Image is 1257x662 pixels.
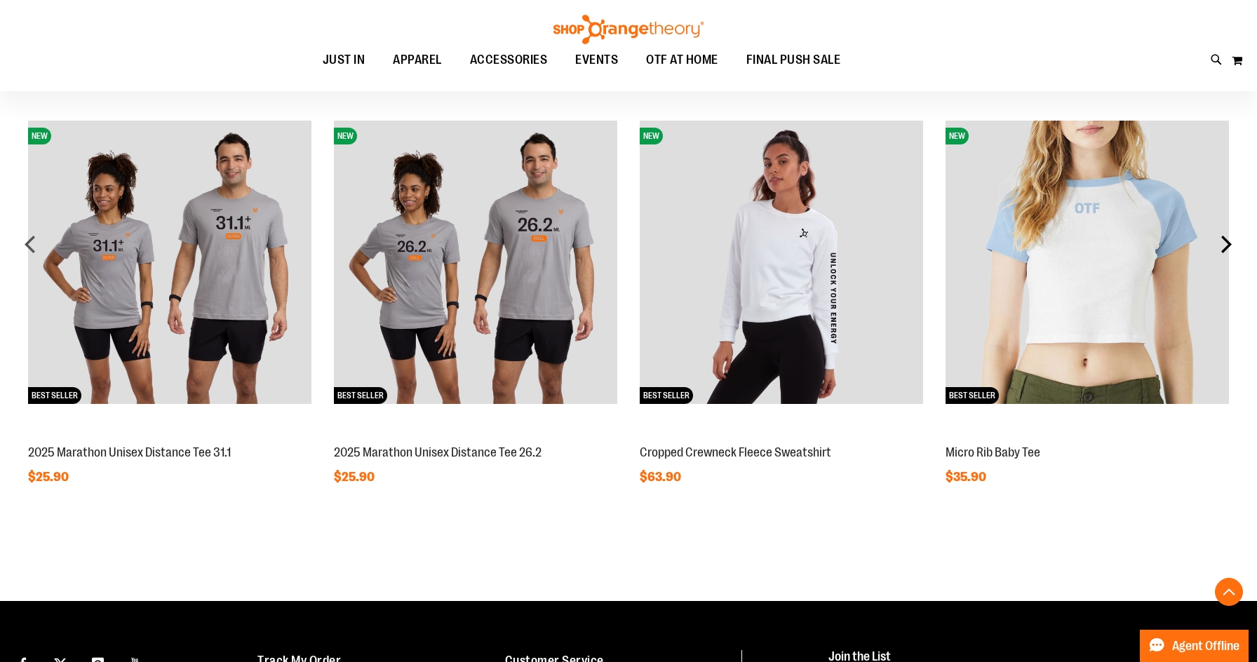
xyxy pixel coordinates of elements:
[334,430,617,441] a: 2025 Marathon Unisex Distance Tee 26.2NEWBEST SELLER
[575,44,618,76] span: EVENTS
[334,128,357,144] span: NEW
[28,387,81,404] span: BEST SELLER
[746,44,841,76] span: FINAL PUSH SALE
[393,44,442,76] span: APPAREL
[17,230,45,258] div: prev
[28,445,231,459] a: 2025 Marathon Unisex Distance Tee 31.1
[946,128,969,144] span: NEW
[28,121,311,404] img: 2025 Marathon Unisex Distance Tee 31.1
[640,387,693,404] span: BEST SELLER
[334,470,377,484] span: $25.90
[28,470,71,484] span: $25.90
[334,445,542,459] a: 2025 Marathon Unisex Distance Tee 26.2
[640,121,923,404] img: Cropped Crewneck Fleece Sweatshirt
[28,128,51,144] span: NEW
[946,387,999,404] span: BEST SELLER
[1215,578,1243,606] button: Back To Top
[334,387,387,404] span: BEST SELLER
[640,430,923,441] a: Cropped Crewneck Fleece SweatshirtNEWBEST SELLER
[1172,640,1239,653] span: Agent Offline
[640,445,831,459] a: Cropped Crewneck Fleece Sweatshirt
[1140,630,1249,662] button: Agent Offline
[946,470,988,484] span: $35.90
[946,430,1229,441] a: Micro Rib Baby TeeNEWBEST SELLER
[640,470,683,484] span: $63.90
[334,121,617,404] img: 2025 Marathon Unisex Distance Tee 26.2
[323,44,365,76] span: JUST IN
[551,15,706,44] img: Shop Orangetheory
[946,121,1229,404] img: Micro Rib Baby Tee
[640,128,663,144] span: NEW
[1212,230,1240,258] div: next
[28,430,311,441] a: 2025 Marathon Unisex Distance Tee 31.1NEWBEST SELLER
[646,44,718,76] span: OTF AT HOME
[470,44,548,76] span: ACCESSORIES
[946,445,1040,459] a: Micro Rib Baby Tee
